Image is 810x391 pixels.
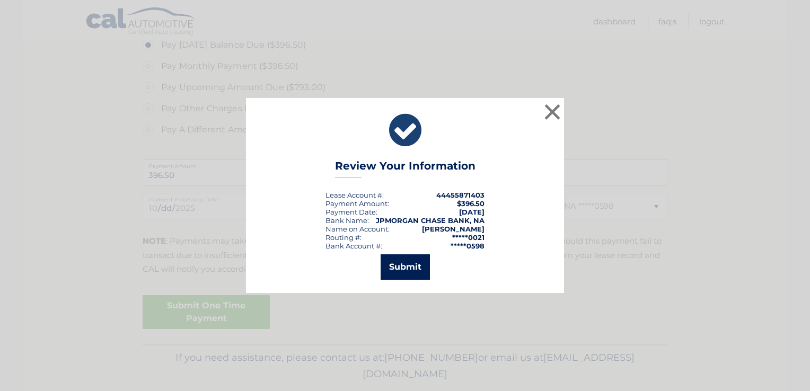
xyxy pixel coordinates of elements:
[325,242,382,250] div: Bank Account #:
[459,208,485,216] span: [DATE]
[325,208,377,216] div: :
[436,191,485,199] strong: 44455871403
[325,208,376,216] span: Payment Date
[335,159,476,178] h3: Review Your Information
[325,225,390,233] div: Name on Account:
[457,199,485,208] span: $396.50
[325,199,389,208] div: Payment Amount:
[376,216,485,225] strong: JPMORGAN CHASE BANK, NA
[325,216,369,225] div: Bank Name:
[381,254,430,280] button: Submit
[422,225,485,233] strong: [PERSON_NAME]
[325,191,384,199] div: Lease Account #:
[325,233,362,242] div: Routing #:
[542,101,563,122] button: ×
